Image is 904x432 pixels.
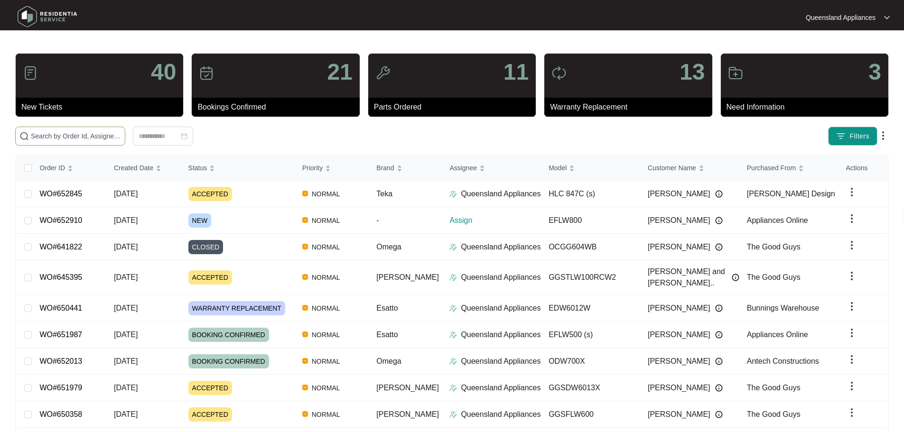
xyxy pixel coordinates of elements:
span: The Good Guys [747,384,801,392]
img: icon [199,65,214,81]
p: 21 [327,61,352,83]
p: Parts Ordered [374,101,536,113]
span: NORMAL [308,356,344,367]
td: EFLW800 [541,207,640,234]
img: Assigner Icon [449,274,457,281]
a: WO#651987 [39,331,82,339]
span: ACCEPTED [188,407,232,422]
td: ODW700X [541,348,640,375]
span: Assignee [449,163,477,173]
span: [DATE] [114,357,138,365]
img: Info icon [732,274,739,281]
img: icon [551,65,567,81]
span: Model [549,163,567,173]
span: NORMAL [308,272,344,283]
span: NORMAL [308,303,344,314]
span: NORMAL [308,409,344,420]
p: 11 [503,61,529,83]
img: dropdown arrow [846,407,857,418]
td: EFLW500 (s) [541,322,640,348]
img: Vercel Logo [302,244,308,249]
span: - [376,216,379,224]
p: 40 [151,61,176,83]
span: [PERSON_NAME] [648,382,710,394]
span: Omega [376,243,401,251]
img: Info icon [715,190,723,198]
span: Purchased From [747,163,796,173]
span: [DATE] [114,304,138,312]
th: Purchased From [739,156,839,181]
p: Queensland Appliances [806,13,876,22]
p: Assign [449,215,541,226]
th: Customer Name [640,156,739,181]
img: Vercel Logo [302,217,308,223]
th: Brand [369,156,442,181]
a: WO#645395 [39,273,82,281]
img: dropdown arrow [846,327,857,339]
img: Vercel Logo [302,274,308,280]
img: dropdown arrow [846,186,857,198]
img: Vercel Logo [302,411,308,417]
span: BOOKING CONFIRMED [188,328,269,342]
a: WO#650441 [39,304,82,312]
img: dropdown arrow [846,213,857,224]
th: Created Date [106,156,181,181]
img: Vercel Logo [302,358,308,364]
img: dropdown arrow [846,354,857,365]
td: HLC 847C (s) [541,181,640,207]
img: Assigner Icon [449,384,457,392]
img: Info icon [715,411,723,418]
span: The Good Guys [747,273,801,281]
img: filter icon [836,131,846,141]
img: icon [375,65,391,81]
td: GGSFLW600 [541,401,640,428]
span: Bunnings Warehouse [747,304,819,312]
span: [PERSON_NAME] [648,241,710,253]
span: ACCEPTED [188,187,232,201]
img: Vercel Logo [302,191,308,196]
a: WO#650358 [39,410,82,418]
img: Info icon [715,243,723,251]
span: [PERSON_NAME] [648,329,710,340]
span: ACCEPTED [188,381,232,395]
th: Model [541,156,640,181]
span: Brand [376,163,394,173]
img: Info icon [715,384,723,392]
span: Created Date [114,163,153,173]
span: Appliances Online [747,216,808,224]
p: Queensland Appliances [461,356,541,367]
span: Customer Name [648,163,696,173]
span: The Good Guys [747,410,801,418]
td: GGSTLW100RCW2 [541,260,640,295]
p: 3 [868,61,881,83]
input: Search by Order Id, Assignee Name, Customer Name, Brand and Model [31,131,121,141]
span: [PERSON_NAME] [648,303,710,314]
img: Info icon [715,358,723,365]
span: Priority [302,163,323,173]
span: Appliances Online [747,331,808,339]
img: dropdown arrow [846,380,857,392]
p: Queensland Appliances [461,409,541,420]
img: dropdown arrow [877,130,889,141]
span: NEW [188,213,212,228]
img: residentia service logo [14,2,81,31]
span: [DATE] [114,216,138,224]
img: Vercel Logo [302,305,308,311]
span: [PERSON_NAME] [648,215,710,226]
p: Need Information [727,101,888,113]
a: WO#651979 [39,384,82,392]
span: NORMAL [308,188,344,200]
p: Queensland Appliances [461,272,541,283]
th: Status [181,156,295,181]
span: NORMAL [308,382,344,394]
img: icon [728,65,743,81]
a: WO#652910 [39,216,82,224]
img: dropdown arrow [846,239,857,251]
span: [PERSON_NAME] [376,410,439,418]
img: dropdown arrow [884,15,890,20]
p: New Tickets [21,101,183,113]
td: EDW6012W [541,295,640,322]
th: Assignee [442,156,541,181]
img: Assigner Icon [449,243,457,251]
img: Assigner Icon [449,358,457,365]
